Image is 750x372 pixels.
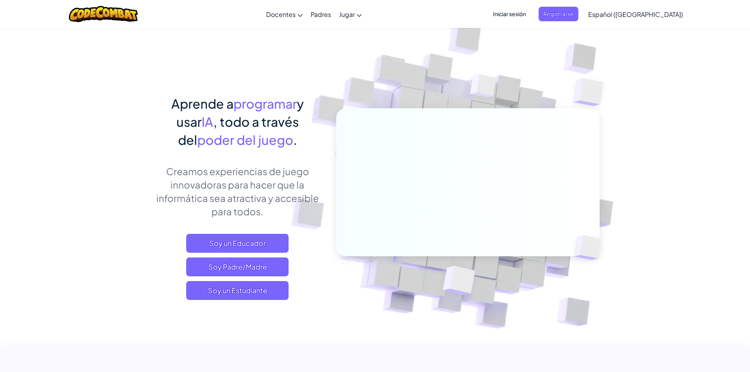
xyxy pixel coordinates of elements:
img: Overlap cubes [423,249,494,315]
span: Docentes [266,10,296,19]
a: Padres [307,4,335,25]
img: Overlap cubes [561,219,620,276]
a: Español ([GEOGRAPHIC_DATA]) [584,4,687,25]
button: Iniciar sesión [488,7,531,21]
a: Jugar [335,4,366,25]
span: IA [202,114,213,130]
a: Soy un Educador [186,234,289,253]
span: Español ([GEOGRAPHIC_DATA]) [588,10,683,19]
span: , todo a través del [178,114,299,148]
span: Jugar [339,10,355,19]
button: Soy un Estudiante [186,281,289,300]
a: Docentes [262,4,307,25]
span: programar [233,96,297,111]
img: Overlap cubes [455,59,512,117]
span: Aprende a [171,96,233,111]
a: Soy Padre/Madre [186,257,289,276]
span: poder del juego [197,132,293,148]
img: CodeCombat logo [69,6,138,22]
span: . [293,132,297,148]
button: Registrarse [539,7,578,21]
img: Overlap cubes [557,59,626,126]
p: Creamos experiencias de juego innovadoras para hacer que la informática sea atractiva y accesible... [151,165,324,218]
